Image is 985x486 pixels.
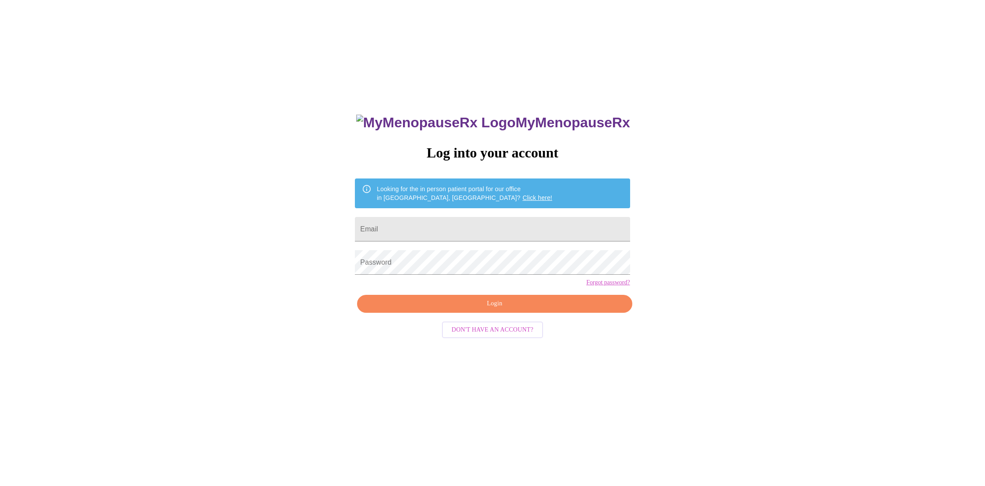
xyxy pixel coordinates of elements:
[367,298,622,309] span: Login
[586,279,630,286] a: Forgot password?
[440,325,545,333] a: Don't have an account?
[377,181,552,206] div: Looking for the in person patient portal for our office in [GEOGRAPHIC_DATA], [GEOGRAPHIC_DATA]?
[356,115,515,131] img: MyMenopauseRx Logo
[356,115,630,131] h3: MyMenopauseRx
[452,325,533,336] span: Don't have an account?
[522,194,552,201] a: Click here!
[357,295,632,313] button: Login
[355,145,630,161] h3: Log into your account
[442,322,543,339] button: Don't have an account?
